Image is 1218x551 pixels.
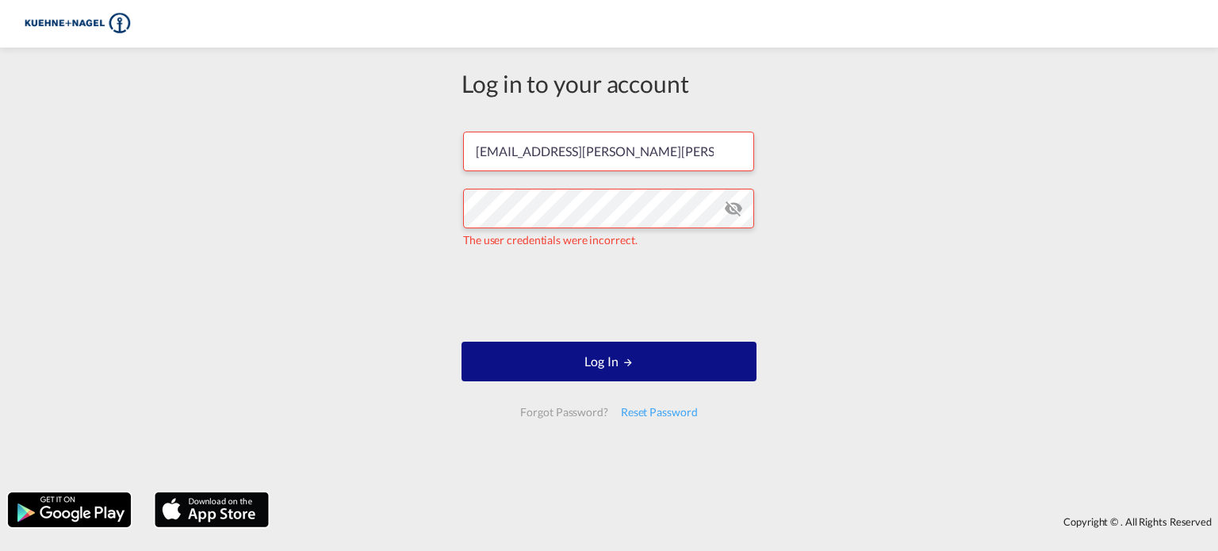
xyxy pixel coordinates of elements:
div: Forgot Password? [514,398,614,427]
input: Enter email/phone number [463,132,754,171]
div: Copyright © . All Rights Reserved [277,508,1218,535]
img: 36441310f41511efafde313da40ec4a4.png [24,6,131,42]
div: Log in to your account [462,67,756,100]
md-icon: icon-eye-off [724,199,743,218]
iframe: reCAPTCHA [488,264,730,326]
span: The user credentials were incorrect. [463,233,637,247]
img: apple.png [153,491,270,529]
div: Reset Password [615,398,704,427]
img: google.png [6,491,132,529]
button: LOGIN [462,342,756,381]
